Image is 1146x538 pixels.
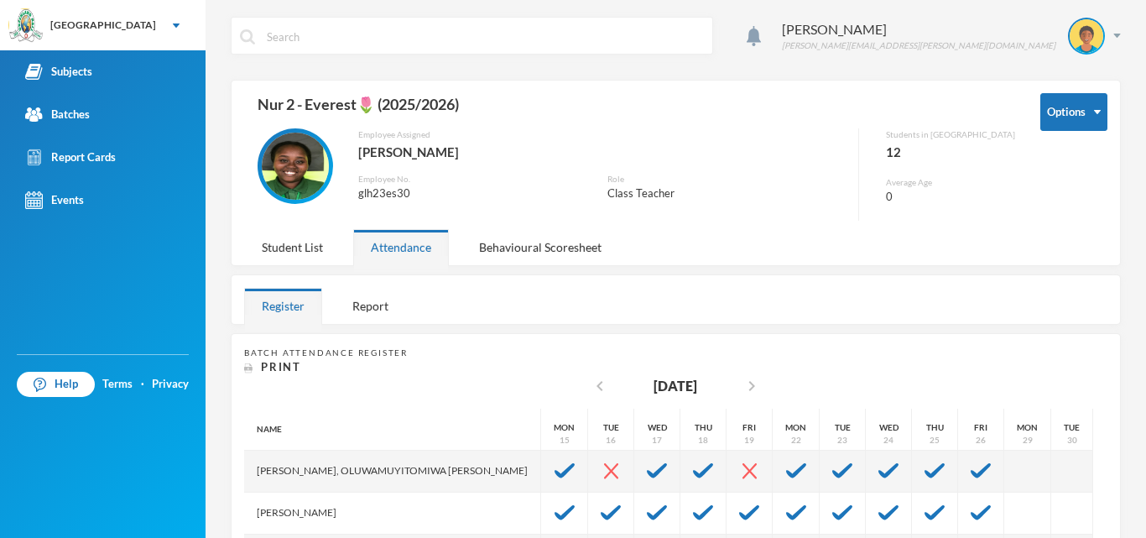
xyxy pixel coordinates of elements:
[358,173,582,185] div: Employee No.
[358,141,846,163] div: [PERSON_NAME]
[886,128,1015,141] div: Students in [GEOGRAPHIC_DATA]
[1040,93,1107,131] button: Options
[9,9,43,43] img: logo
[244,493,541,535] div: [PERSON_NAME]
[886,189,1015,206] div: 0
[25,63,92,81] div: Subjects
[1017,421,1038,434] div: Mon
[742,421,756,434] div: Fri
[744,434,754,447] div: 19
[1064,421,1080,434] div: Tue
[974,421,987,434] div: Fri
[652,434,662,447] div: 17
[1070,19,1103,53] img: STUDENT
[461,229,619,265] div: Behavioural Scoresheet
[926,421,944,434] div: Thu
[879,421,899,434] div: Wed
[358,185,582,202] div: glh23es30
[25,106,90,123] div: Batches
[244,93,1015,128] div: Nur 2 - Everest🌷 (2025/2026)
[244,229,341,265] div: Student List
[50,18,156,33] div: [GEOGRAPHIC_DATA]
[262,133,329,200] img: EMPLOYEE
[883,434,893,447] div: 24
[102,376,133,393] a: Terms
[603,421,619,434] div: Tue
[698,434,708,447] div: 18
[244,347,408,358] span: Batch Attendance Register
[654,376,697,396] div: [DATE]
[695,421,712,434] div: Thu
[782,39,1055,52] div: [PERSON_NAME][EMAIL_ADDRESS][PERSON_NAME][DOMAIN_NAME]
[554,421,575,434] div: Mon
[335,288,406,324] div: Report
[244,451,541,493] div: [PERSON_NAME], Oluwamuyitomiwa [PERSON_NAME]
[742,376,762,396] i: chevron_right
[265,18,704,55] input: Search
[152,376,189,393] a: Privacy
[261,360,301,373] span: Print
[886,176,1015,189] div: Average Age
[17,372,95,397] a: Help
[837,434,847,447] div: 23
[560,434,570,447] div: 15
[244,409,541,451] div: Name
[606,434,616,447] div: 16
[353,229,449,265] div: Attendance
[244,288,322,324] div: Register
[1067,434,1077,447] div: 30
[886,141,1015,163] div: 12
[782,19,1055,39] div: [PERSON_NAME]
[25,149,116,166] div: Report Cards
[785,421,806,434] div: Mon
[930,434,940,447] div: 25
[976,434,986,447] div: 26
[590,376,610,396] i: chevron_left
[607,173,846,185] div: Role
[835,421,851,434] div: Tue
[358,128,846,141] div: Employee Assigned
[240,29,255,44] img: search
[1023,434,1033,447] div: 29
[607,185,846,202] div: Class Teacher
[141,376,144,393] div: ·
[648,421,667,434] div: Wed
[25,191,84,209] div: Events
[791,434,801,447] div: 22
